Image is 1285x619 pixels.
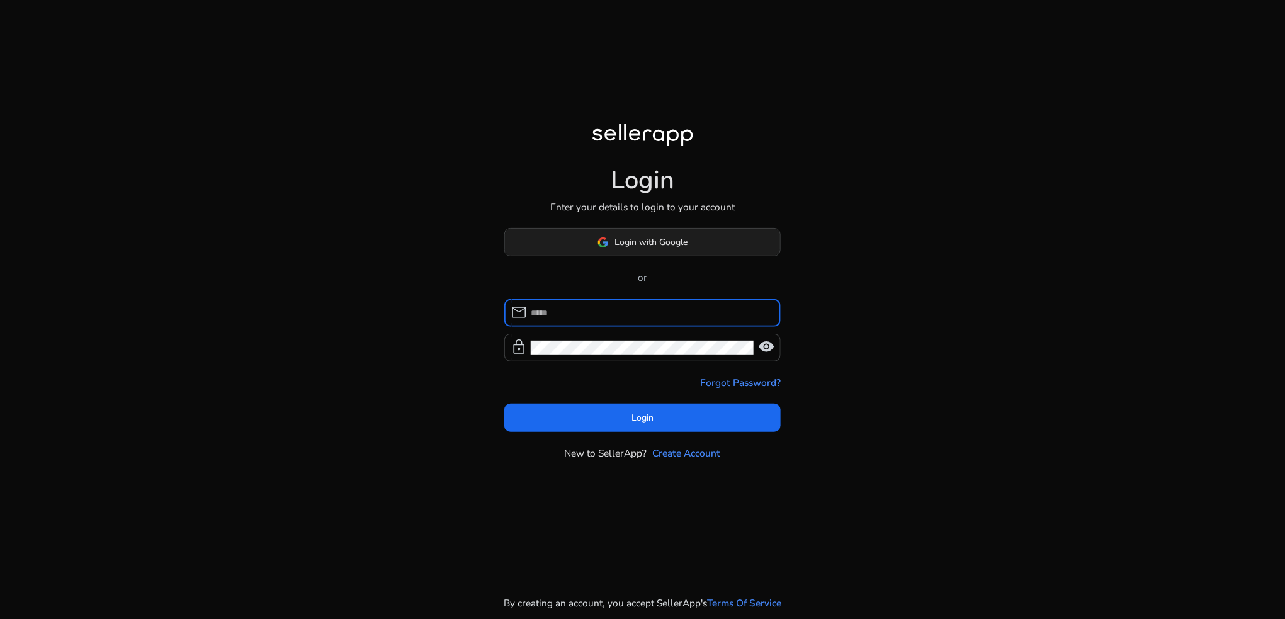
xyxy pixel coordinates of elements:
button: Login [504,404,781,432]
a: Create Account [652,446,720,460]
button: Login with Google [504,228,781,256]
span: lock [511,339,527,355]
span: Login [631,411,654,424]
span: visibility [758,339,774,355]
a: Forgot Password? [700,375,781,390]
p: New to SellerApp? [565,446,647,460]
span: mail [511,304,527,321]
p: or [504,270,781,285]
h1: Login [611,166,674,196]
p: Enter your details to login to your account [550,200,735,214]
a: Terms Of Service [707,596,781,610]
img: google-logo.svg [597,237,609,248]
span: Login with Google [615,236,688,249]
